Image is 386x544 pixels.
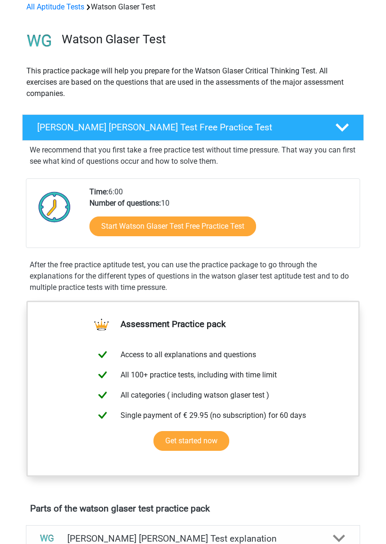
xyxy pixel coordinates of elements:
[82,187,359,248] div: 6:00 10
[89,199,161,208] b: Number of questions:
[30,504,356,514] h4: Parts of the watson glaser test practice pack
[26,3,84,12] a: All Aptitude Tests
[18,115,368,141] a: [PERSON_NAME] [PERSON_NAME] Test Free Practice Test
[89,188,108,197] b: Time:
[26,260,360,294] div: After the free practice aptitude test, you can use the practice package to go through the explana...
[23,24,56,58] img: watson glaser test
[30,145,356,168] p: We recommend that you first take a free practice test without time pressure. That way you can fir...
[26,66,360,100] p: This practice package will help you prepare for the Watson Glaser Critical Thinking Test. All exe...
[34,187,75,228] img: Clock
[23,2,363,13] div: Watson Glaser Test
[62,32,356,47] h3: Watson Glaser Test
[153,432,229,451] a: Get started now
[89,217,256,237] a: Start Watson Glaser Test Free Practice Test
[37,122,322,133] h4: [PERSON_NAME] [PERSON_NAME] Test Free Practice Test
